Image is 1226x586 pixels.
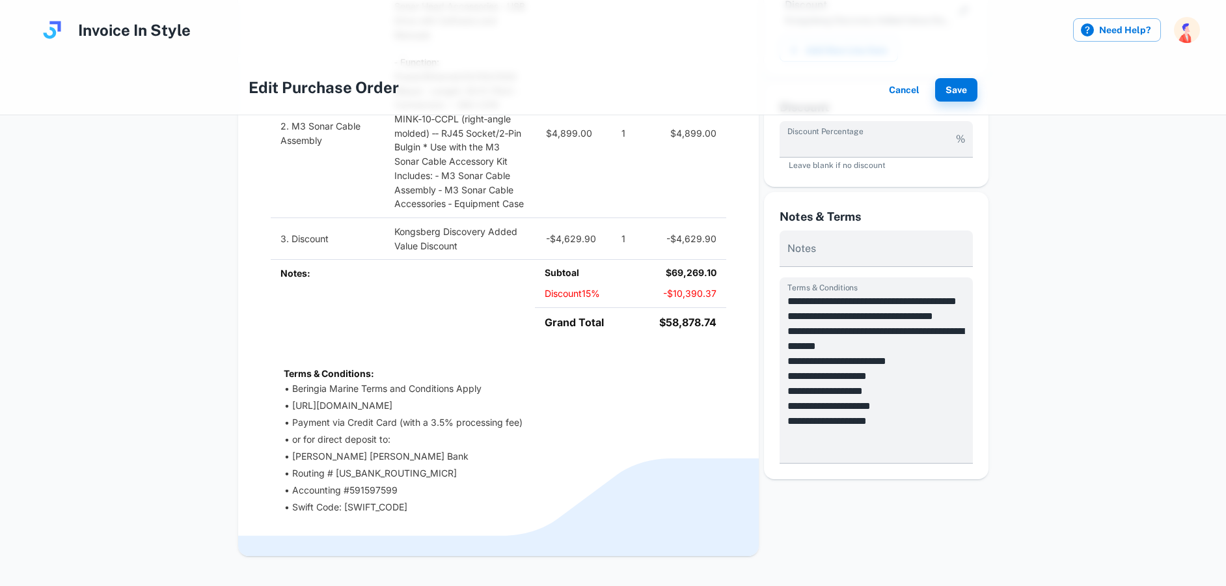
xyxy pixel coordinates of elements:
td: $58,878.74 [629,307,726,337]
label: Discount Percentage [787,126,863,137]
li: [URL][DOMAIN_NAME] [293,398,713,412]
td: Kongsberg Discovery Added Value Discount [385,217,536,259]
img: logo.svg [39,17,65,43]
li: Routing # [US_BANK_ROUTING_MICR] [293,466,713,480]
td: -$4,629.90 [650,217,726,259]
div: Notes & Terms [780,208,973,225]
button: Save [935,78,977,102]
td: 3. Discount [271,217,385,259]
td: 1 [612,49,649,218]
b: Terms & Conditions: [284,368,374,379]
td: ‐ Function: Power/Ethernet(10/100/1000 Mbps) ‐ Length: 50‐ft (15m) ‐ Connectors: ‐‐ SEA CON MINK‐... [385,49,536,218]
h4: Edit Purchase Order [249,76,399,99]
td: $69,269.10 [629,259,726,286]
td: Grand Total [535,307,630,337]
li: Swift Code: [SWIFT_CODE] [293,500,713,514]
td: -$4,629.90 [536,217,612,259]
td: Subtoal [535,259,630,286]
td: $4,899.00 [650,49,726,218]
label: Need Help? [1073,18,1161,42]
label: Terms & Conditions [787,282,858,293]
li: Beringia Marine Terms and Conditions Apply [293,382,713,395]
button: Cancel [883,78,925,102]
td: $4,899.00 [536,49,612,218]
li: [PERSON_NAME] [PERSON_NAME] Bank [293,449,713,463]
h4: Invoice In Style [78,18,191,42]
li: Payment via Credit Card (with a 3.5% processing fee) [293,415,713,429]
li: Accounting #591597599 [293,483,713,497]
td: 1 [612,217,649,259]
img: photoURL [1174,17,1200,43]
li: or for direct deposit to: [293,432,713,446]
td: Discount 15% [535,286,630,307]
p: Leave blank if no discount [789,160,964,171]
td: - $10,390.37 [629,286,726,307]
td: 2. M3 Sonar Cable Assembly [271,49,385,218]
p: % [956,132,965,147]
b: Notes: [280,268,310,279]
